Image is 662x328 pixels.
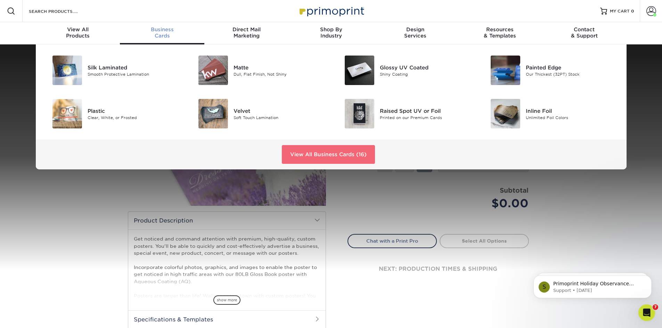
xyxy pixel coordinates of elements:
iframe: Intercom notifications message [523,261,662,309]
div: Products [36,26,120,39]
img: Matte Business Cards [198,56,228,85]
div: Raised Spot UV or Foil [380,107,472,115]
div: Cards [120,26,204,39]
a: View AllProducts [36,22,120,44]
span: Shop By [289,26,373,33]
input: SEARCH PRODUCTS..... [28,7,96,15]
a: Painted Edge Business Cards Painted Edge Our Thickest (32PT) Stock [482,53,618,88]
span: Contact [542,26,627,33]
div: Glossy UV Coated [380,64,472,71]
div: Plastic [88,107,180,115]
div: Matte [234,64,326,71]
a: Velvet Business Cards Velvet Soft Touch Lamination [190,96,326,131]
div: & Templates [458,26,542,39]
div: Our Thickest (32PT) Stock [526,71,618,77]
img: Plastic Business Cards [52,99,82,128]
div: Inline Foil [526,107,618,115]
div: Printed on our Premium Cards [380,115,472,120]
span: MY CART [610,8,630,14]
a: Glossy UV Coated Business Cards Glossy UV Coated Shiny Coating [336,53,472,88]
a: Silk Laminated Business Cards Silk Laminated Smooth Protective Lamination [44,53,180,88]
a: Direct MailMarketing [204,22,289,44]
div: Velvet [234,107,326,115]
a: BusinessCards [120,22,204,44]
div: Silk Laminated [88,64,180,71]
span: 0 [631,9,634,14]
img: Velvet Business Cards [198,99,228,128]
div: Marketing [204,26,289,39]
span: Business [120,26,204,33]
div: Industry [289,26,373,39]
a: DesignServices [373,22,458,44]
span: 7 [653,304,658,310]
a: Shop ByIndustry [289,22,373,44]
img: Glossy UV Coated Business Cards [345,56,374,85]
div: Painted Edge [526,64,618,71]
img: Painted Edge Business Cards [491,56,520,85]
div: & Support [542,26,627,39]
a: Resources& Templates [458,22,542,44]
span: Direct Mail [204,26,289,33]
a: Raised Spot UV or Foil Business Cards Raised Spot UV or Foil Printed on our Premium Cards [336,96,472,131]
div: Smooth Protective Lamination [88,71,180,77]
img: Inline Foil Business Cards [491,99,520,128]
a: Matte Business Cards Matte Dull, Flat Finish, Not Shiny [190,53,326,88]
div: Services [373,26,458,39]
img: Primoprint [296,3,366,18]
a: View All Business Cards (16) [282,145,375,164]
iframe: Intercom live chat [638,304,655,321]
div: Unlimited Foil Colors [526,115,618,120]
img: Raised Spot UV or Foil Business Cards [345,99,374,128]
div: Dull, Flat Finish, Not Shiny [234,71,326,77]
span: Design [373,26,458,33]
div: Soft Touch Lamination [234,115,326,120]
span: View All [36,26,120,33]
a: Contact& Support [542,22,627,44]
a: Plastic Business Cards Plastic Clear, White, or Frosted [44,96,180,131]
a: Inline Foil Business Cards Inline Foil Unlimited Foil Colors [482,96,618,131]
span: Resources [458,26,542,33]
div: Clear, White, or Frosted [88,115,180,120]
div: Shiny Coating [380,71,472,77]
span: show more [213,295,240,305]
img: Silk Laminated Business Cards [52,56,82,85]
